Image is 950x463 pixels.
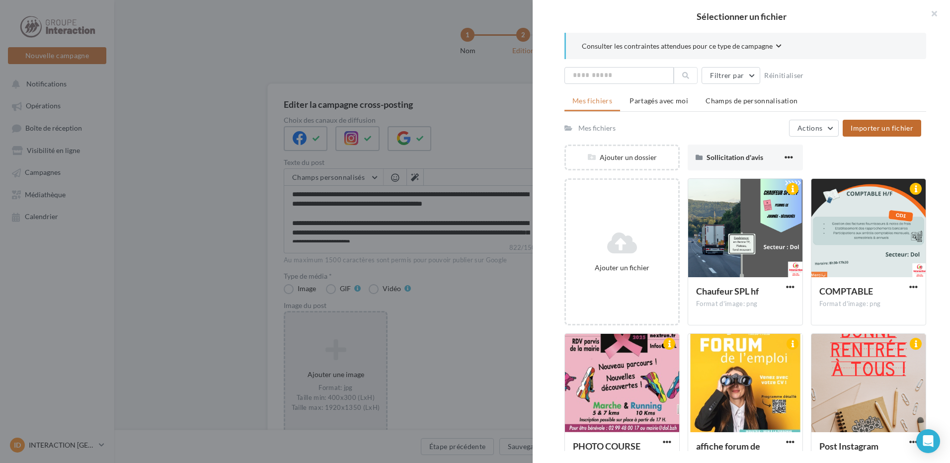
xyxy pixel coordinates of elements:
button: Filtrer par [702,67,760,84]
div: Open Intercom Messenger [916,429,940,453]
span: Mes fichiers [572,96,612,105]
span: Champs de personnalisation [706,96,797,105]
button: Réinitialiser [760,70,808,81]
div: Ajouter un dossier [566,153,678,162]
button: Consulter les contraintes attendues pour ce type de campagne [582,41,782,53]
span: Partagés avec moi [630,96,688,105]
button: Importer un fichier [843,120,921,137]
span: Sollicitation d'avis [707,153,763,161]
button: Actions [789,120,839,137]
span: Importer un fichier [851,124,913,132]
span: Consulter les contraintes attendues pour ce type de campagne [582,41,773,51]
h2: Sélectionner un fichier [549,12,934,21]
span: Chaufeur SPL hf [696,286,759,297]
span: COMPTABLE [819,286,873,297]
div: Ajouter un fichier [570,263,674,273]
div: Mes fichiers [578,123,616,133]
span: Actions [797,124,822,132]
div: Format d'image: png [819,300,918,309]
div: Format d'image: png [696,300,794,309]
